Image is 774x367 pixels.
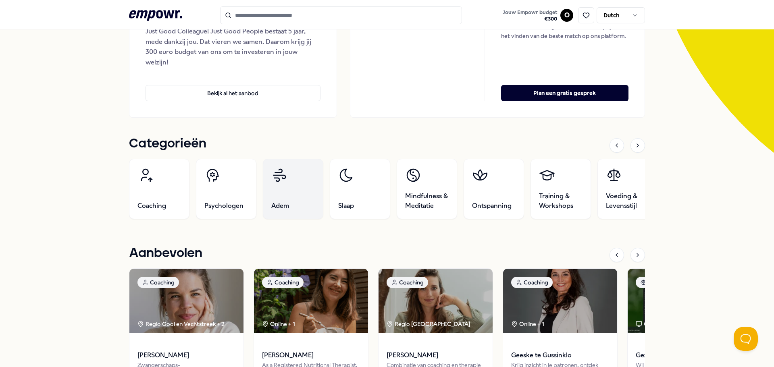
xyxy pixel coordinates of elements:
[405,191,449,211] span: Mindfulness & Meditatie
[129,269,243,333] img: package image
[220,6,462,24] input: Search for products, categories or subcategories
[511,277,553,288] div: Coaching
[472,201,512,211] span: Ontspanning
[606,191,649,211] span: Voeding & Levensstijl
[560,9,573,22] button: O
[338,201,354,211] span: Slaap
[464,159,524,219] a: Ontspanning
[628,269,742,333] img: package image
[503,16,557,22] span: € 300
[501,85,628,101] button: Plan een gratis gesprek
[262,277,304,288] div: Coaching
[271,201,289,211] span: Adem
[503,269,617,333] img: package image
[597,159,658,219] a: Voeding & Levensstijl
[262,350,360,361] span: [PERSON_NAME]
[379,269,493,333] img: package image
[146,72,320,101] a: Bekijk al het aanbod
[636,277,708,288] div: Voeding & Levensstijl
[129,134,206,154] h1: Categorieën
[263,159,323,219] a: Adem
[146,85,320,101] button: Bekijk al het aanbod
[137,350,235,361] span: [PERSON_NAME]
[137,201,166,211] span: Coaching
[503,9,557,16] span: Jouw Empowr budget
[387,277,428,288] div: Coaching
[330,159,390,219] a: Slaap
[636,319,661,328] div: Online
[734,327,758,351] iframe: Help Scout Beacon - Open
[254,269,368,333] img: package image
[531,159,591,219] a: Training & Workshops
[499,7,560,24] a: Jouw Empowr budget€300
[397,159,457,219] a: Mindfulness & Meditatie
[501,8,559,24] button: Jouw Empowr budget€300
[196,159,256,219] a: Psychologen
[511,350,609,361] span: Geeske te Gussinklo
[129,159,189,219] a: Coaching
[129,243,202,263] h1: Aanbevolen
[511,319,544,328] div: Online + 1
[146,26,320,67] div: Just Good Colleague! Just Good People bestaat 5 jaar, mede dankzij jou. Dat vieren we samen. Daar...
[387,319,472,328] div: Regio [GEOGRAPHIC_DATA]
[137,319,225,328] div: Regio Gooi en Vechtstreek + 2
[204,201,243,211] span: Psychologen
[539,191,583,211] span: Training & Workshops
[137,277,179,288] div: Coaching
[262,319,295,328] div: Online + 1
[387,350,485,361] span: [PERSON_NAME]
[636,350,734,361] span: Gezondheidscheck Compleet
